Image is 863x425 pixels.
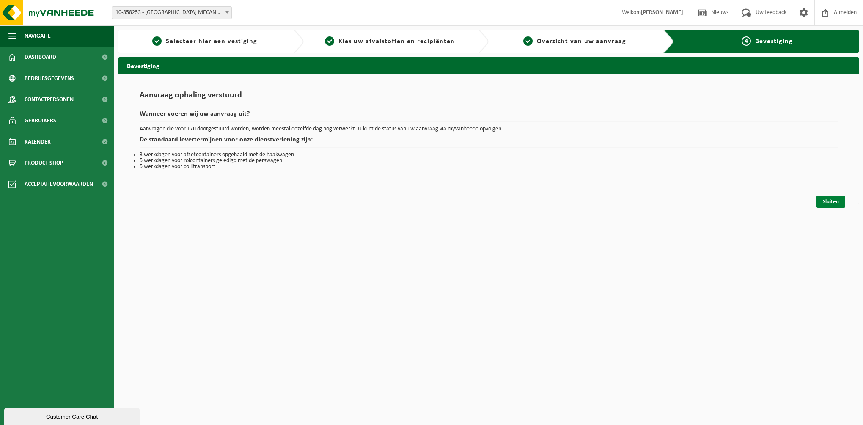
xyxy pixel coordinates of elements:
h2: Wanneer voeren wij uw aanvraag uit? [140,110,838,122]
span: 3 [523,36,533,46]
li: 5 werkdagen voor collitransport [140,164,838,170]
span: 10-858253 - PHOENIX MECANO NV - DEINZE [112,7,231,19]
h1: Aanvraag ophaling verstuurd [140,91,838,104]
span: Kies uw afvalstoffen en recipiënten [338,38,455,45]
a: 2Kies uw afvalstoffen en recipiënten [308,36,472,47]
iframe: chat widget [4,406,141,425]
h2: Bevestiging [118,57,859,74]
span: Contactpersonen [25,89,74,110]
span: Product Shop [25,152,63,174]
li: 5 werkdagen voor rolcontainers geledigd met de perswagen [140,158,838,164]
span: Navigatie [25,25,51,47]
span: 2 [325,36,334,46]
span: Acceptatievoorwaarden [25,174,93,195]
span: Kalender [25,131,51,152]
span: Overzicht van uw aanvraag [537,38,626,45]
h2: De standaard levertermijnen voor onze dienstverlening zijn: [140,136,838,148]
a: 3Overzicht van uw aanvraag [493,36,657,47]
span: Dashboard [25,47,56,68]
a: 1Selecteer hier een vestiging [123,36,287,47]
strong: [PERSON_NAME] [641,9,683,16]
li: 3 werkdagen voor afzetcontainers opgehaald met de haakwagen [140,152,838,158]
p: Aanvragen die voor 17u doorgestuurd worden, worden meestal dezelfde dag nog verwerkt. U kunt de s... [140,126,838,132]
span: Bevestiging [755,38,793,45]
span: Gebruikers [25,110,56,131]
span: 1 [152,36,162,46]
a: Sluiten [816,196,845,208]
span: 4 [742,36,751,46]
span: Selecteer hier een vestiging [166,38,257,45]
span: Bedrijfsgegevens [25,68,74,89]
span: 10-858253 - PHOENIX MECANO NV - DEINZE [112,6,232,19]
